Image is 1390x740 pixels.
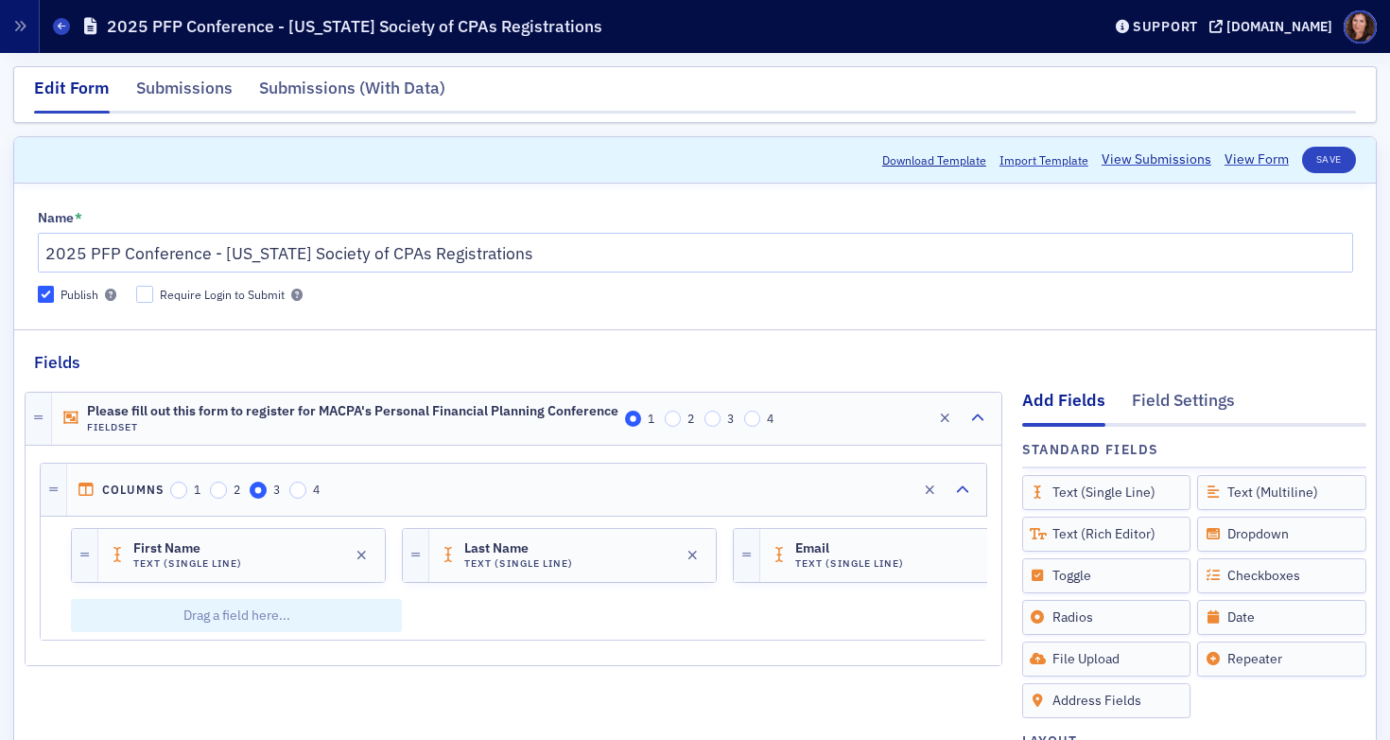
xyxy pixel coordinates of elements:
span: 1 [194,482,200,497]
div: Dropdown [1197,517,1366,552]
div: Submissions [136,76,233,111]
input: Publish [38,286,55,303]
div: Text (Rich Editor) [1022,517,1191,552]
span: Profile [1344,10,1377,44]
span: 1 [648,411,654,426]
div: Require Login to Submit [160,287,285,303]
button: Download Template [882,151,986,168]
h4: Standard Fields [1022,440,1159,460]
span: Please fill out this form to register for MACPA's Personal Financial Planning Conference [87,404,618,419]
span: 3 [727,411,734,426]
input: 1 [625,411,642,428]
div: Support [1133,18,1198,35]
div: Publish [61,287,98,303]
div: Text (Multiline) [1197,475,1366,510]
div: Submissions (With Data) [259,76,445,111]
h2: Fields [34,350,80,375]
div: Repeater [1197,642,1366,677]
h4: Text (Single Line) [133,557,242,570]
div: Field Settings [1132,388,1235,423]
div: File Upload [1022,642,1191,677]
input: 2 [210,482,227,499]
div: Date [1197,600,1366,635]
span: Last Name [464,541,570,556]
span: 3 [273,482,280,497]
a: View Form [1225,150,1289,169]
h4: Fieldset [87,421,618,433]
span: 2 [687,411,694,426]
div: Edit Form [34,76,110,114]
div: [DOMAIN_NAME] [1226,18,1332,35]
input: 3 [250,482,267,499]
div: Text (Single Line) [1022,475,1191,510]
a: View Submissions [1102,150,1211,169]
div: Radios [1022,600,1191,635]
span: Email [795,541,901,556]
h4: Text (Single Line) [464,557,573,570]
button: Save [1302,147,1356,173]
span: Import Template [999,151,1088,168]
span: 4 [313,482,320,497]
div: Name [38,210,74,227]
div: Checkboxes [1197,558,1366,593]
span: 2 [234,482,240,497]
p: Drag a field here... [78,599,395,632]
abbr: This field is required [75,210,82,227]
input: 1 [170,482,187,499]
h1: 2025 PFP Conference - [US_STATE] Society of CPAs Registrations [107,15,602,38]
span: First Name [133,541,239,556]
h4: Text (Single Line) [795,557,904,570]
button: [DOMAIN_NAME] [1209,20,1339,33]
span: 4 [767,411,773,426]
input: Require Login to Submit [136,286,153,303]
div: Address Fields [1022,683,1191,718]
input: 3 [704,411,721,428]
input: 2 [665,411,682,428]
h4: Columns [102,483,165,497]
input: 4 [744,411,761,428]
div: Toggle [1022,558,1191,593]
input: 4 [289,482,306,499]
div: Add Fields [1022,388,1105,426]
